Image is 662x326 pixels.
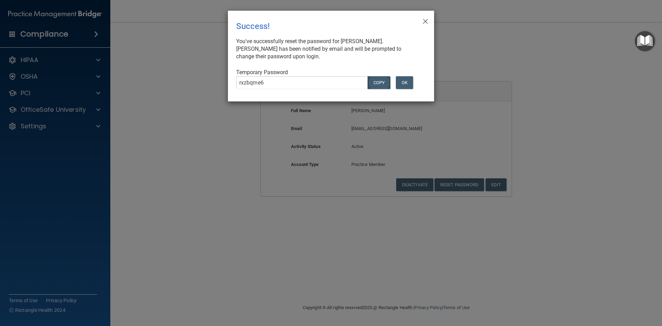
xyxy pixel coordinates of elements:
button: OK [396,76,413,89]
div: You've successfully reset the password for [PERSON_NAME]. [PERSON_NAME] has been notified by emai... [236,38,420,60]
iframe: Drift Widget Chat Controller [628,278,654,305]
button: COPY [368,76,390,89]
button: Open Resource Center [635,31,655,51]
div: Success! [236,16,398,36]
span: Temporary Password [236,69,288,76]
span: × [422,13,429,27]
